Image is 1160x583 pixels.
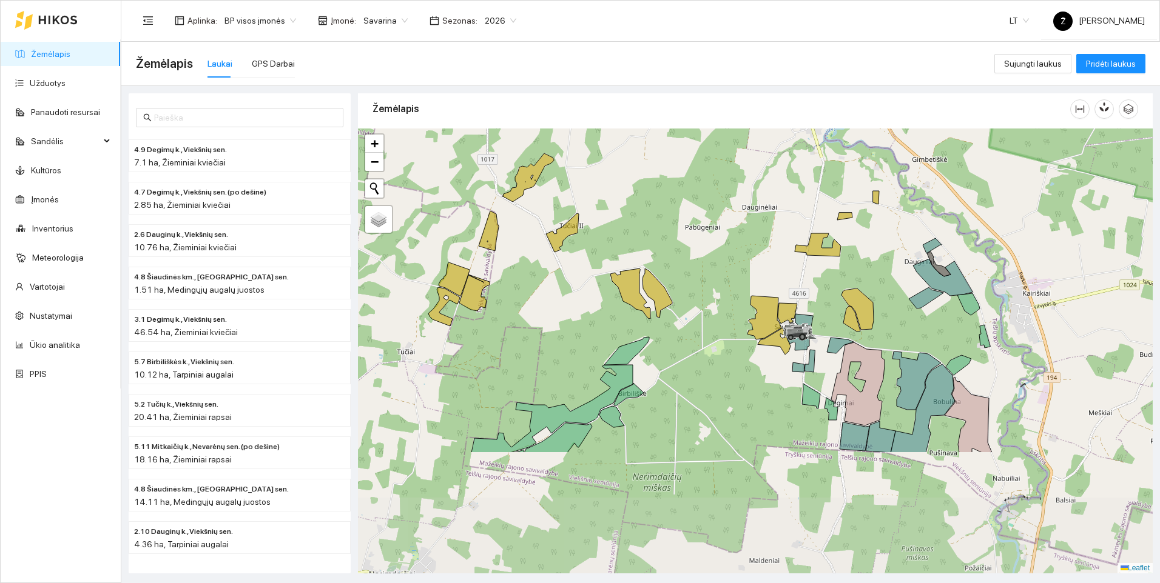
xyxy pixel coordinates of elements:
[134,484,289,495] span: 4.8 Šiaudinės km., Papilės sen.
[373,92,1070,126] div: Žemėlapis
[994,59,1071,68] a: Sujungti laukus
[31,49,70,59] a: Žemėlapis
[30,311,72,321] a: Nustatymai
[31,129,100,153] span: Sandėlis
[134,441,280,453] span: 5.11 Mitkaičių k., Nevarėnų sen. (po dešine)
[1053,16,1145,25] span: [PERSON_NAME]
[442,14,477,27] span: Sezonas :
[134,412,232,422] span: 20.41 ha, Žieminiai rapsai
[1076,59,1145,68] a: Pridėti laukus
[224,12,296,30] span: BP visos įmonės
[134,399,218,410] span: 5.2 Tučių k., Viekšnių sen.
[134,272,289,283] span: 4.8 Šiaudinės km., Papilės sen.
[134,144,227,156] span: 4.9 Degimų k., Viekšnių sen.
[134,158,226,167] span: 7.1 ha, Žieminiai kviečiai
[252,57,295,70] div: GPS Darbai
[134,455,232,464] span: 18.16 ha, Žieminiai rapsai
[1086,57,1136,70] span: Pridėti laukus
[134,356,234,368] span: 5.7 Birbiliškės k., Viekšnių sen.
[175,16,184,25] span: layout
[134,539,229,549] span: 4.36 ha, Tarpiniai augalai
[134,526,233,538] span: 2.10 Dauginų k., Viekšnių sen.
[136,8,160,33] button: menu-fold
[318,16,328,25] span: shop
[30,340,80,350] a: Ūkio analitika
[365,135,383,153] a: Zoom in
[365,206,392,233] a: Layers
[134,229,228,241] span: 2.6 Dauginų k., Viekšnių sen.
[134,314,227,325] span: 3.1 Degimų k., Viekšnių sen.
[1061,12,1066,31] span: Ž
[31,195,59,204] a: Įmonės
[143,113,152,122] span: search
[430,16,439,25] span: calendar
[371,136,379,151] span: +
[32,224,73,233] a: Inventorius
[134,187,266,198] span: 4.7 Degimų k., Viekšnių sen. (po dešine)
[331,14,356,27] span: Įmonė :
[1071,104,1089,114] span: column-width
[1070,99,1090,119] button: column-width
[136,54,193,73] span: Žemėlapis
[32,253,84,262] a: Meteorologija
[31,107,100,117] a: Panaudoti resursai
[134,285,265,295] span: 1.51 ha, Medingųjų augalų juostos
[134,200,231,210] span: 2.85 ha, Žieminiai kviečiai
[134,242,237,252] span: 10.76 ha, Žieminiai kviečiai
[1010,12,1029,30] span: LT
[30,282,65,291] a: Vartotojai
[365,153,383,171] a: Zoom out
[134,327,238,337] span: 46.54 ha, Žieminiai kviečiai
[134,497,271,507] span: 14.11 ha, Medingųjų augalų juostos
[371,154,379,169] span: −
[994,54,1071,73] button: Sujungti laukus
[485,12,516,30] span: 2026
[30,369,47,379] a: PPIS
[143,15,153,26] span: menu-fold
[365,179,383,198] button: Initiate a new search
[207,57,232,70] div: Laukai
[134,370,234,379] span: 10.12 ha, Tarpiniai augalai
[154,111,336,124] input: Paieška
[363,12,408,30] span: Savarina
[1076,54,1145,73] button: Pridėti laukus
[1121,564,1150,572] a: Leaflet
[30,78,66,88] a: Užduotys
[1004,57,1062,70] span: Sujungti laukus
[31,165,61,175] a: Kultūros
[187,14,217,27] span: Aplinka :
